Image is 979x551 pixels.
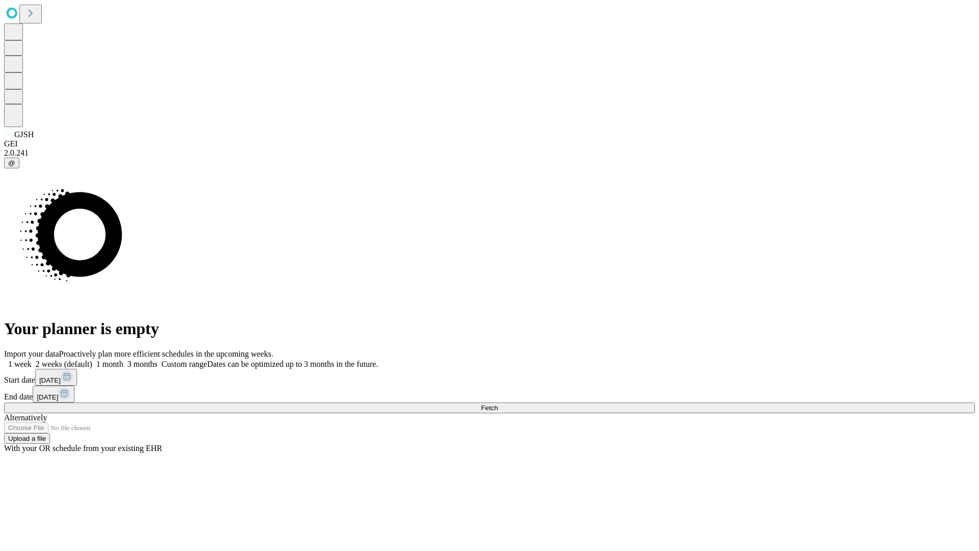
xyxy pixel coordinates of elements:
span: Dates can be optimized up to 3 months in the future. [207,360,378,368]
span: Custom range [162,360,207,368]
div: End date [4,386,975,403]
span: Alternatively [4,413,47,422]
button: [DATE] [33,386,74,403]
span: [DATE] [37,393,58,401]
span: 1 month [96,360,123,368]
button: Fetch [4,403,975,413]
span: GJSH [14,130,34,139]
span: @ [8,159,15,167]
span: 1 week [8,360,32,368]
span: Fetch [481,404,498,412]
div: GEI [4,139,975,148]
span: 2 weeks (default) [36,360,92,368]
span: With your OR schedule from your existing EHR [4,444,162,453]
span: 3 months [127,360,158,368]
span: Proactively plan more efficient schedules in the upcoming weeks. [59,349,273,358]
span: [DATE] [39,377,61,384]
button: [DATE] [35,369,77,386]
h1: Your planner is empty [4,319,975,338]
span: Import your data [4,349,59,358]
button: @ [4,158,19,168]
div: Start date [4,369,975,386]
div: 2.0.241 [4,148,975,158]
button: Upload a file [4,433,50,444]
